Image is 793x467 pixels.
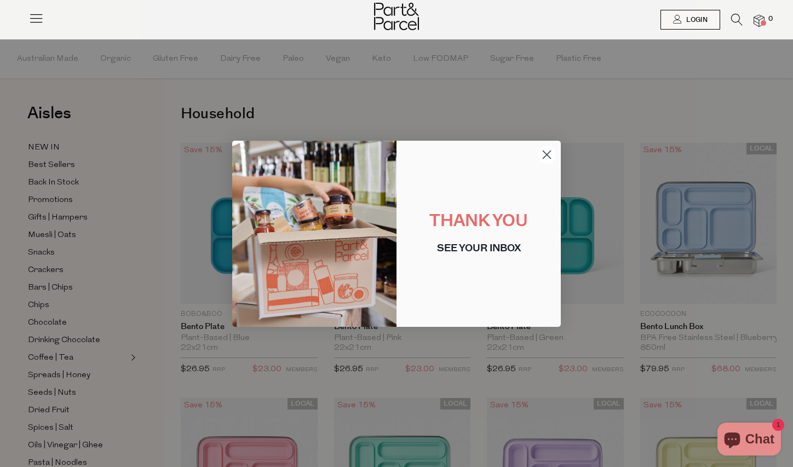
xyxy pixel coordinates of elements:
img: Part&Parcel [374,3,419,30]
span: 0 [766,14,775,24]
span: Login [683,15,708,25]
span: SEE YOUR INBOX [437,244,521,254]
img: 1625d8db-003b-427e-bd35-278c4d7a1e35.jpeg [232,141,396,327]
a: Login [660,10,720,30]
button: Close dialog [537,145,556,164]
span: THANK YOU [429,214,528,230]
a: 0 [754,15,765,26]
inbox-online-store-chat: Shopify online store chat [714,423,784,458]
